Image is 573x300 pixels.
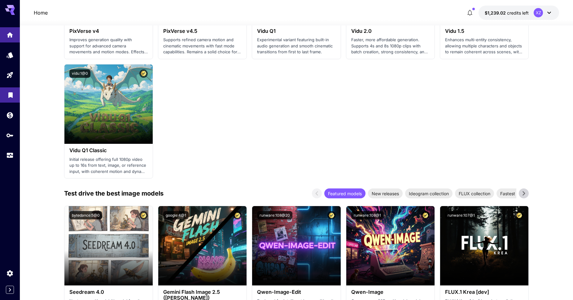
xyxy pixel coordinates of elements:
[351,37,430,55] p: Faster, more affordable generation. Supports 4s and 8s 1080p clips with batch creation, strong co...
[327,211,336,219] button: Certified Model – Vetted for best performance and includes a commercial license.
[445,289,523,295] h3: FLUX.1 Krea [dev]
[64,64,153,144] img: alt
[496,190,535,197] span: Fastest models
[6,131,14,139] div: API Keys
[163,37,242,55] p: Supports refined camera motion and cinematic movements with fast mode capabilities. Remains a sol...
[233,211,242,219] button: Certified Model – Vetted for best performance and includes a commercial license.
[455,190,494,197] span: FLUX collection
[6,269,14,277] div: Settings
[534,8,543,17] div: XZ
[485,10,507,15] span: $1,239.02
[368,190,403,197] span: New releases
[69,28,148,34] h3: PixVerse v4
[69,69,90,78] button: vidu:1@0
[455,188,494,198] div: FLUX collection
[6,69,14,77] div: Playground
[139,69,148,78] button: Certified Model – Vetted for best performance and includes a commercial license.
[7,89,14,97] div: Library
[479,6,559,20] button: $1,239.01915XZ
[257,37,335,55] p: Experimental variant featuring built-in audio generation and smooth cinematic transitions from fi...
[445,28,523,34] h3: Vidu 1.5
[69,289,148,295] h3: Seedream 4.0
[405,190,453,197] span: Ideogram collection
[163,28,242,34] h3: PixVerse v4.5
[163,211,189,219] button: google:4@1
[257,211,292,219] button: runware:108@20
[69,37,148,55] p: Improves generation quality with support for advanced camera movements and motion modes. Effects ...
[64,189,164,198] p: Test drive the best image models
[368,188,403,198] div: New releases
[351,289,430,295] h3: Qwen-Image
[257,289,335,295] h3: Qwen-Image-Edit
[6,152,14,159] div: Usage
[485,10,529,16] div: $1,239.01915
[421,211,430,219] button: Certified Model – Vetted for best performance and includes a commercial license.
[6,29,14,37] div: Home
[69,157,148,175] p: Initial release offering full 1080p video up to 16s from text, image, or reference input, with co...
[445,211,477,219] button: runware:107@1
[351,28,430,34] h3: Vidu 2.0
[346,206,435,285] img: alt
[6,286,14,294] button: Expand sidebar
[324,190,365,197] span: Featured models
[69,211,102,219] button: bytedance:5@0
[6,49,14,57] div: Models
[445,37,523,55] p: Enhances multi-entity consistency, allowing multiple characters and objects to remain coherent ac...
[440,206,528,285] img: alt
[405,188,453,198] div: Ideogram collection
[34,9,48,16] a: Home
[515,211,523,219] button: Certified Model – Vetted for best performance and includes a commercial license.
[64,206,153,285] img: alt
[6,109,14,117] div: Wallet
[496,188,535,198] div: Fastest models
[69,148,148,153] h3: Vidu Q1 Classic
[252,206,340,285] img: alt
[139,211,148,219] button: Certified Model – Vetted for best performance and includes a commercial license.
[351,211,383,219] button: runware:108@1
[34,9,48,16] nav: breadcrumb
[257,28,335,34] h3: Vidu Q1
[324,188,365,198] div: Featured models
[507,10,529,15] span: credits left
[158,206,247,285] img: alt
